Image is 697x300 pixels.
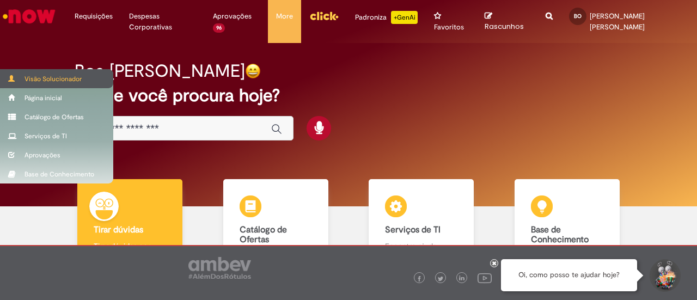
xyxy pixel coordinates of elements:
[213,11,252,22] span: Aprovações
[188,257,251,279] img: logo_footer_ambev_rotulo_gray.png
[434,22,464,33] span: Favoritos
[129,11,197,33] span: Despesas Corporativas
[240,224,287,245] b: Catálogo de Ofertas
[75,11,113,22] span: Requisições
[213,23,225,33] span: 96
[438,276,443,281] img: logo_footer_twitter.png
[75,62,245,81] h2: Boa [PERSON_NAME]
[385,241,457,252] p: Encontre ajuda
[417,276,422,281] img: logo_footer_facebook.png
[501,259,637,291] div: Oi, como posso te ajudar hoje?
[309,8,339,24] img: click_logo_yellow_360x200.png
[494,179,640,273] a: Base de Conhecimento Consulte e aprenda
[385,224,441,235] b: Serviços de TI
[94,241,166,262] p: Tirar dúvidas com Lupi Assist e Gen Ai
[648,259,681,292] button: Iniciar Conversa de Suporte
[75,86,622,105] h2: O que você procura hoje?
[94,224,143,235] b: Tirar dúvidas
[478,271,492,285] img: logo_footer_youtube.png
[57,179,203,273] a: Tirar dúvidas Tirar dúvidas com Lupi Assist e Gen Ai
[574,13,582,20] span: BO
[590,11,645,32] span: [PERSON_NAME] [PERSON_NAME]
[485,11,529,32] a: Rascunhos
[1,5,57,27] img: ServiceNow
[485,21,524,32] span: Rascunhos
[531,224,589,245] b: Base de Conhecimento
[348,179,494,273] a: Serviços de TI Encontre ajuda
[276,11,293,22] span: More
[203,179,349,273] a: Catálogo de Ofertas Abra uma solicitação
[355,11,418,24] div: Padroniza
[459,275,464,282] img: logo_footer_linkedin.png
[245,63,261,79] img: happy-face.png
[391,11,418,24] p: +GenAi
